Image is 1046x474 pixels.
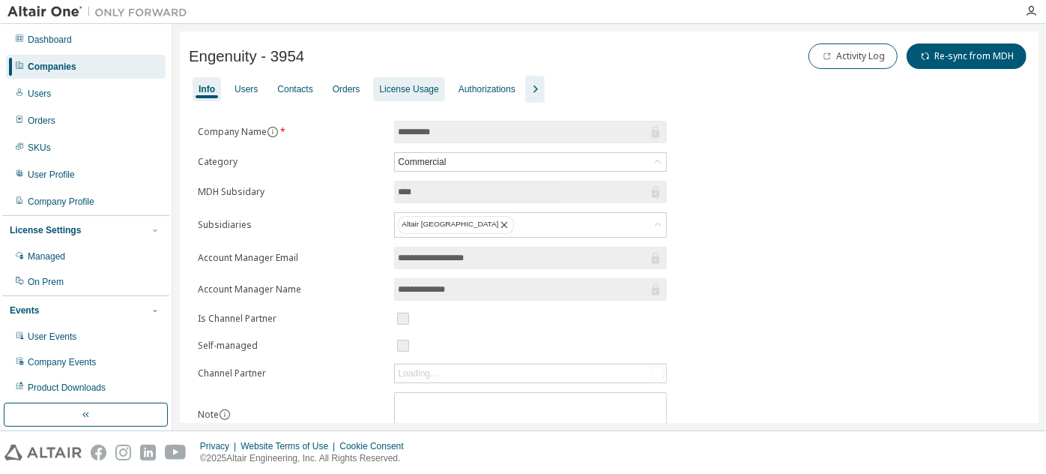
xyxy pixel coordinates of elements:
div: Website Terms of Use [241,440,339,452]
div: Managed [28,250,65,262]
div: Commercial [396,154,448,170]
label: Is Channel Partner [198,313,385,325]
div: Orders [333,83,360,95]
img: youtube.svg [165,445,187,460]
div: Product Downloads [28,382,106,394]
img: facebook.svg [91,445,106,460]
label: Self-managed [198,340,385,352]
div: Companies [28,61,76,73]
div: Cookie Consent [339,440,412,452]
div: Company Events [28,356,96,368]
div: Orders [28,115,55,127]
div: Company Profile [28,196,94,208]
div: On Prem [28,276,64,288]
div: Commercial [395,153,666,171]
p: © 2025 Altair Engineering, Inc. All Rights Reserved. [200,452,413,465]
button: Activity Log [808,43,898,69]
label: Category [198,156,385,168]
label: Subsidiaries [198,219,385,231]
span: Engenuity - 3954 [189,48,304,65]
label: Account Manager Email [198,252,385,264]
label: Account Manager Name [198,283,385,295]
img: Altair One [7,4,195,19]
div: Loading... [398,367,438,379]
label: MDH Subsidary [198,186,385,198]
div: Loading... [395,364,666,382]
div: Users [235,83,258,95]
div: Info [199,83,215,95]
div: User Profile [28,169,75,181]
div: Altair [GEOGRAPHIC_DATA] [395,213,666,237]
div: License Settings [10,224,81,236]
div: Dashboard [28,34,72,46]
img: altair_logo.svg [4,445,82,460]
button: Re-sync from MDH [907,43,1027,69]
div: User Events [28,331,76,343]
div: License Usage [379,83,438,95]
label: Company Name [198,126,385,138]
div: Authorizations [459,83,516,95]
button: information [219,409,231,421]
div: Privacy [200,440,241,452]
label: Channel Partner [198,367,385,379]
div: SKUs [28,142,51,154]
div: Altair [GEOGRAPHIC_DATA] [398,216,514,234]
img: instagram.svg [115,445,131,460]
button: information [267,126,279,138]
img: linkedin.svg [140,445,156,460]
div: Users [28,88,51,100]
div: Contacts [277,83,312,95]
div: Events [10,304,39,316]
label: Note [198,408,219,421]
